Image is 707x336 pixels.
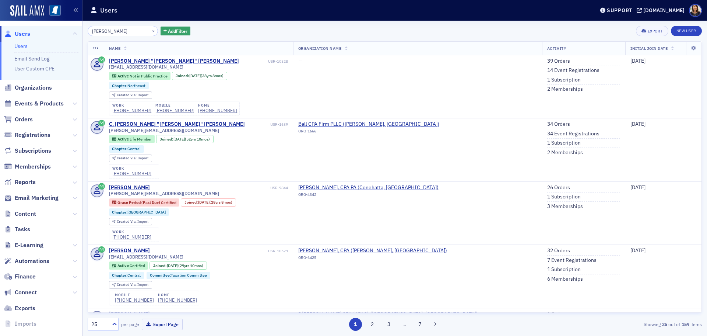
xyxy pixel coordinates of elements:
a: Email Send Log [14,55,49,62]
div: work [112,166,151,171]
a: 6 Memberships [547,276,583,283]
a: Grace Period (Past Due) Certified [112,200,176,205]
a: 2 Memberships [547,149,583,156]
span: Finance [15,273,36,281]
span: Exports [15,304,35,312]
a: [PHONE_NUMBER] [115,297,154,303]
span: Initial Join Date [630,46,668,51]
a: 1 Order [547,311,564,318]
span: E-Learning [15,241,43,249]
div: (28yrs 8mos) [198,200,232,205]
span: [DATE] [198,200,210,205]
div: Active: Active: Certified [109,261,148,270]
div: USR-12140 [151,312,288,317]
span: [DATE] [189,73,201,78]
a: [PERSON_NAME], CPA ([PERSON_NAME], [GEOGRAPHIC_DATA]) [298,247,447,254]
span: [DATE] [630,121,646,127]
a: Chapter:Northeast [112,83,145,88]
a: [PHONE_NUMBER] [155,108,194,113]
span: Connect [15,288,37,297]
span: [DATE] [630,247,646,254]
span: Grace Period (Past Due) [117,200,161,205]
span: [PERSON_NAME][EMAIL_ADDRESS][DOMAIN_NAME] [109,191,219,196]
a: 14 Event Registrations [547,67,599,74]
img: SailAMX [10,5,44,17]
span: [DATE] [173,136,185,142]
a: Users [14,43,28,49]
div: Joined: 1972-11-09 00:00:00 [156,135,214,143]
div: Active: Active: Life Member [109,135,155,143]
a: Imports [4,320,36,328]
a: 34 Orders [547,121,570,128]
a: Chapter:Central [112,146,141,151]
div: [PHONE_NUMBER] [112,171,151,176]
span: Chapter : [112,273,127,278]
div: USR-9844 [151,186,288,190]
span: Not in Public Practice [130,73,168,79]
div: mobile [155,103,194,108]
div: Committee: [147,272,210,279]
a: [PHONE_NUMBER] [158,297,197,303]
span: Subscriptions [15,147,51,155]
div: Chapter: [109,145,144,153]
span: Created Via : [117,156,137,160]
img: SailAMX [49,5,61,16]
h1: Users [100,6,117,15]
div: [DOMAIN_NAME] [643,7,685,14]
span: Created Via : [117,93,137,97]
span: Automations [15,257,49,265]
a: E-Learning [4,241,43,249]
span: Joined : [160,137,174,142]
div: (52yrs 10mos) [173,137,210,142]
span: Ball CPA Firm PLLC (Jackson, MS) [298,121,439,128]
a: Email Marketing [4,194,59,202]
button: 7 [414,318,426,331]
span: Memberships [15,163,51,171]
a: Memberships [4,163,51,171]
span: Chapter : [112,83,127,88]
a: Registrations [4,131,50,139]
span: [DATE] [630,58,646,64]
div: ORG-4342 [298,192,439,200]
button: Export [636,26,668,36]
div: Joined: 1997-01-03 00:00:00 [181,198,236,207]
a: 3 Memberships [547,203,583,210]
a: [PERSON_NAME], CPA PA (Conehatta, [GEOGRAPHIC_DATA]) [298,184,439,191]
span: — [630,311,634,317]
a: [PERSON_NAME] [109,311,150,318]
a: [PHONE_NUMBER] [112,108,151,113]
span: Reports [15,178,36,186]
strong: 25 [661,321,668,328]
div: home [158,293,197,297]
a: 1 Subscription [547,266,581,273]
span: Certified [161,200,176,205]
a: Chapter:Central [112,273,141,278]
span: Registrations [15,131,50,139]
div: Active: Active: Not in Public Practice [109,72,171,80]
span: — [298,58,302,64]
a: Finance [4,273,36,281]
div: ORG-1666 [298,129,439,136]
a: Subscriptions [4,147,51,155]
div: USR-1639 [246,122,288,127]
a: Active Certified [112,263,145,268]
a: [PERSON_NAME] "[PERSON_NAME]" [PERSON_NAME] [109,58,239,65]
span: Orders [15,115,33,124]
span: Life Member [130,136,152,142]
span: Joined : [153,263,167,268]
span: Activity [547,46,566,51]
span: Active [117,263,130,268]
span: [PERSON_NAME][EMAIL_ADDRESS][DOMAIN_NAME] [109,128,219,133]
a: 39 Orders [547,58,570,65]
span: Chapter : [112,209,127,215]
div: Created Via: Import [109,91,152,99]
a: Ball CPA Firm PLLC ([PERSON_NAME], [GEOGRAPHIC_DATA]) [298,121,439,128]
span: Imports [15,320,36,328]
span: [EMAIL_ADDRESS][DOMAIN_NAME] [109,64,183,70]
div: Chapter: [109,82,149,89]
span: Created Via : [117,219,137,224]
